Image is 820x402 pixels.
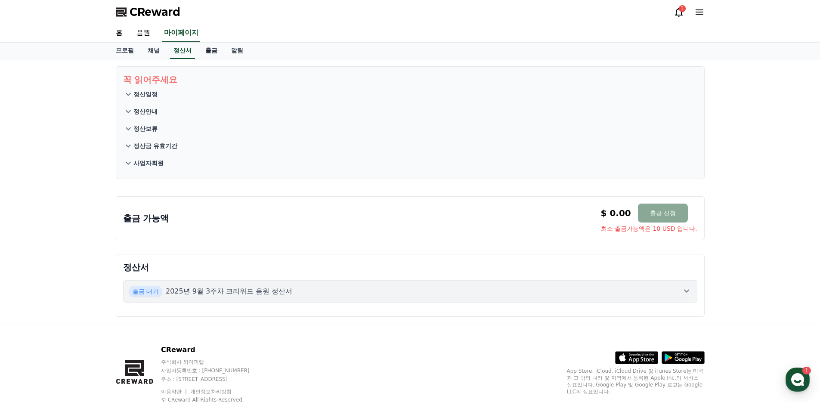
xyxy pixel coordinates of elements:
[123,280,697,303] button: 출금 대기 2025년 9월 3주차 크리워드 음원 정산서
[57,273,111,294] a: 1대화
[123,137,697,155] button: 정산금 유효기간
[130,24,157,42] a: 음원
[109,24,130,42] a: 홈
[161,389,188,395] a: 이용약관
[166,286,293,297] p: 2025년 9월 3주차 크리워드 음원 정산서
[161,359,266,365] p: 주식회사 와이피랩
[679,5,686,12] div: 3
[129,286,162,297] span: 출금 대기
[123,155,697,172] button: 사업자회원
[170,43,195,59] a: 정산서
[190,389,232,395] a: 개인정보처리방침
[198,43,224,59] a: 출금
[133,142,178,150] p: 정산금 유효기간
[133,124,158,133] p: 정산보류
[161,367,266,374] p: 사업자등록번호 : [PHONE_NUMBER]
[27,286,32,293] span: 홈
[141,43,167,59] a: 채널
[133,107,158,116] p: 정산안내
[133,159,164,167] p: 사업자회원
[111,273,165,294] a: 설정
[674,7,684,17] a: 3
[116,5,180,19] a: CReward
[123,120,697,137] button: 정산보류
[109,43,141,59] a: 프로필
[130,5,180,19] span: CReward
[133,286,143,293] span: 설정
[161,345,266,355] p: CReward
[123,103,697,120] button: 정산안내
[224,43,250,59] a: 알림
[123,86,697,103] button: 정산일정
[79,286,89,293] span: 대화
[123,74,697,86] p: 꼭 읽어주세요
[162,24,200,42] a: 마이페이지
[601,207,631,219] p: $ 0.00
[161,376,266,383] p: 주소 : [STREET_ADDRESS]
[601,224,697,233] span: 최소 출금가능액은 10 USD 입니다.
[3,273,57,294] a: 홈
[638,204,688,223] button: 출금 신청
[133,90,158,99] p: 정산일정
[123,212,169,224] p: 출금 가능액
[567,368,705,395] p: App Store, iCloud, iCloud Drive 및 iTunes Store는 미국과 그 밖의 나라 및 지역에서 등록된 Apple Inc.의 서비스 상표입니다. Goo...
[123,261,697,273] p: 정산서
[87,272,90,279] span: 1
